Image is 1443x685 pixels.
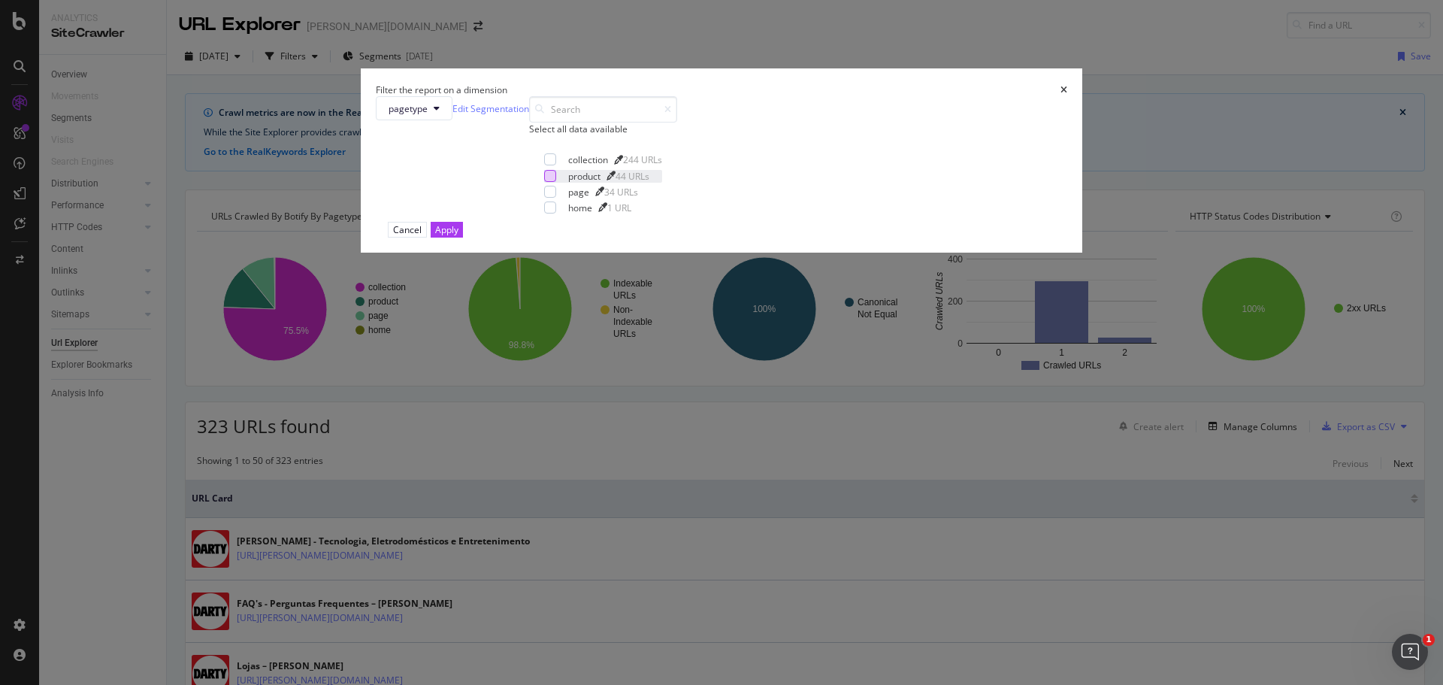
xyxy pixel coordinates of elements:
div: modal [361,68,1082,253]
button: Cancel [388,222,427,238]
div: 44 URLs [616,170,649,183]
div: Filter the report on a dimension [376,83,507,96]
div: Apply [435,223,458,236]
button: Apply [431,222,463,238]
span: pagetype [389,102,428,115]
div: collection [568,153,608,166]
div: 244 URLs [623,153,662,166]
div: Cancel [393,223,422,236]
button: pagetype [376,96,452,120]
input: Search [529,96,677,123]
div: page [568,186,589,199]
div: Select all data available [529,123,677,135]
div: times [1060,83,1067,96]
div: product [568,170,600,183]
a: Edit Segmentation [452,101,529,117]
div: 1 URL [607,202,631,214]
span: 1 [1423,634,1435,646]
div: 34 URLs [604,186,638,199]
div: home [568,202,592,214]
iframe: Intercom live chat [1392,634,1428,670]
